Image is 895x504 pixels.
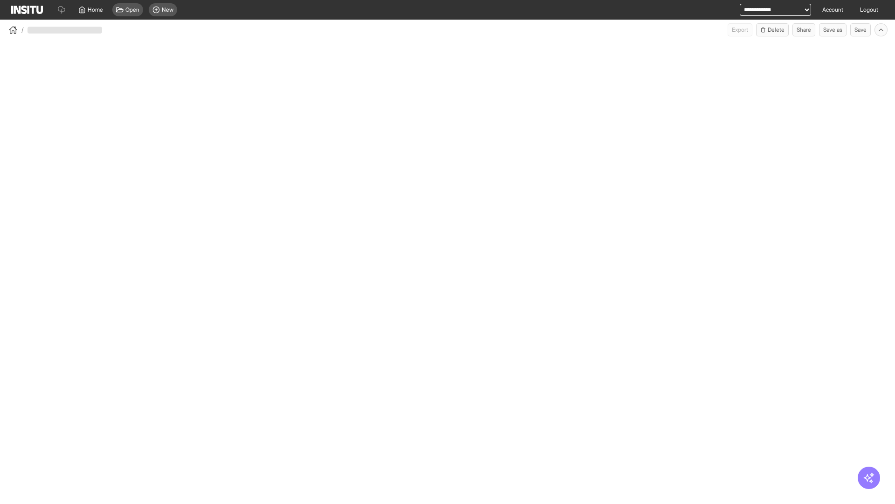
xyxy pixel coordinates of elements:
[728,23,752,36] span: Can currently only export from Insights reports.
[850,23,871,36] button: Save
[819,23,847,36] button: Save as
[125,6,139,14] span: Open
[792,23,815,36] button: Share
[7,24,24,35] button: /
[728,23,752,36] button: Export
[88,6,103,14] span: Home
[11,6,43,14] img: Logo
[21,25,24,35] span: /
[756,23,789,36] button: Delete
[162,6,173,14] span: New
